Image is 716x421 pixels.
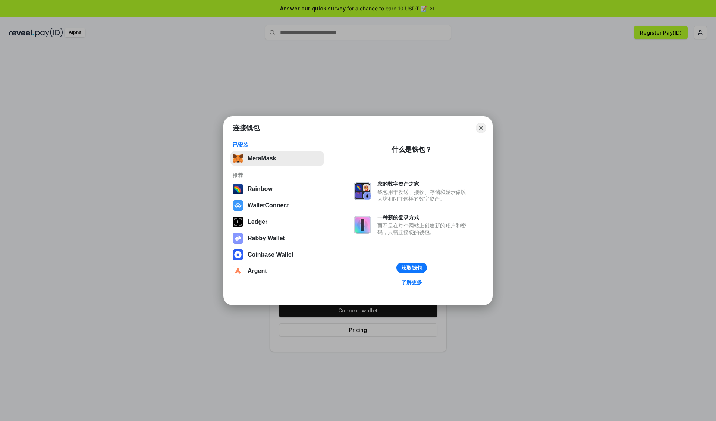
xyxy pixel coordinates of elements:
[354,182,371,200] img: svg+xml,%3Csvg%20xmlns%3D%22http%3A%2F%2Fwww.w3.org%2F2000%2Fsvg%22%20fill%3D%22none%22%20viewBox...
[248,219,267,225] div: Ledger
[392,145,432,154] div: 什么是钱包？
[476,123,486,133] button: Close
[233,217,243,227] img: svg+xml,%3Csvg%20xmlns%3D%22http%3A%2F%2Fwww.w3.org%2F2000%2Fsvg%22%20width%3D%2228%22%20height%3...
[401,264,422,271] div: 获取钱包
[233,266,243,276] img: svg+xml,%3Csvg%20width%3D%2228%22%20height%3D%2228%22%20viewBox%3D%220%200%2028%2028%22%20fill%3D...
[397,277,427,287] a: 了解更多
[248,155,276,162] div: MetaMask
[230,247,324,262] button: Coinbase Wallet
[248,202,289,209] div: WalletConnect
[233,172,322,179] div: 推荐
[233,123,260,132] h1: 连接钱包
[354,216,371,234] img: svg+xml,%3Csvg%20xmlns%3D%22http%3A%2F%2Fwww.w3.org%2F2000%2Fsvg%22%20fill%3D%22none%22%20viewBox...
[233,233,243,244] img: svg+xml,%3Csvg%20xmlns%3D%22http%3A%2F%2Fwww.w3.org%2F2000%2Fsvg%22%20fill%3D%22none%22%20viewBox...
[230,231,324,246] button: Rabby Wallet
[230,182,324,197] button: Rainbow
[233,184,243,194] img: svg+xml,%3Csvg%20width%3D%22120%22%20height%3D%22120%22%20viewBox%3D%220%200%20120%20120%22%20fil...
[377,222,470,236] div: 而不是在每个网站上创建新的账户和密码，只需连接您的钱包。
[248,268,267,274] div: Argent
[248,186,273,192] div: Rainbow
[377,214,470,221] div: 一种新的登录方式
[233,249,243,260] img: svg+xml,%3Csvg%20width%3D%2228%22%20height%3D%2228%22%20viewBox%3D%220%200%2028%2028%22%20fill%3D...
[230,264,324,279] button: Argent
[401,279,422,286] div: 了解更多
[233,200,243,211] img: svg+xml,%3Csvg%20width%3D%2228%22%20height%3D%2228%22%20viewBox%3D%220%200%2028%2028%22%20fill%3D...
[248,251,293,258] div: Coinbase Wallet
[233,141,322,148] div: 已安装
[377,189,470,202] div: 钱包用于发送、接收、存储和显示像以太坊和NFT这样的数字资产。
[377,180,470,187] div: 您的数字资产之家
[248,235,285,242] div: Rabby Wallet
[233,153,243,164] img: svg+xml,%3Csvg%20fill%3D%22none%22%20height%3D%2233%22%20viewBox%3D%220%200%2035%2033%22%20width%...
[230,198,324,213] button: WalletConnect
[230,151,324,166] button: MetaMask
[230,214,324,229] button: Ledger
[396,263,427,273] button: 获取钱包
